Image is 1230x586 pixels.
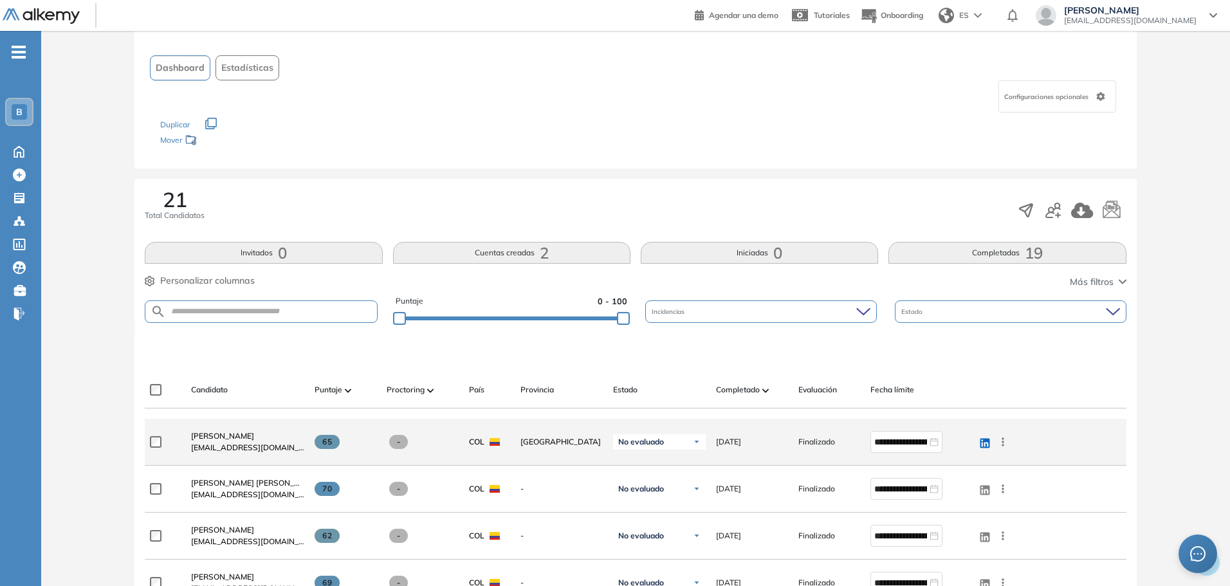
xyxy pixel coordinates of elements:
[520,436,603,448] span: [GEOGRAPHIC_DATA]
[191,524,304,536] a: [PERSON_NAME]
[163,189,187,210] span: 21
[1064,15,1197,26] span: [EMAIL_ADDRESS][DOMAIN_NAME]
[191,477,304,489] a: [PERSON_NAME] [PERSON_NAME]
[762,389,769,392] img: [missing "en.ARROW_ALT" translation]
[645,300,877,323] div: Incidencias
[469,530,484,542] span: COL
[998,80,1116,113] div: Configuraciones opcionales
[974,13,982,18] img: arrow
[145,210,205,221] span: Total Candidatos
[959,10,969,21] span: ES
[1190,546,1206,562] span: message
[469,436,484,448] span: COL
[315,529,340,543] span: 62
[895,300,1126,323] div: Estado
[396,295,423,307] span: Puntaje
[716,436,741,448] span: [DATE]
[618,531,664,541] span: No evaluado
[888,242,1126,264] button: Completadas19
[520,530,603,542] span: -
[191,489,304,500] span: [EMAIL_ADDRESS][DOMAIN_NAME]
[427,389,434,392] img: [missing "en.ARROW_ALT" translation]
[520,483,603,495] span: -
[798,530,835,542] span: Finalizado
[315,482,340,496] span: 70
[798,436,835,448] span: Finalizado
[389,529,408,543] span: -
[618,484,664,494] span: No evaluado
[191,384,228,396] span: Candidato
[191,536,304,547] span: [EMAIL_ADDRESS][DOMAIN_NAME]
[870,384,914,396] span: Fecha límite
[191,525,254,535] span: [PERSON_NAME]
[216,55,279,80] button: Estadísticas
[145,274,255,288] button: Personalizar columnas
[490,485,500,493] img: COL
[652,307,687,316] span: Incidencias
[490,532,500,540] img: COL
[641,242,878,264] button: Iniciadas0
[520,384,554,396] span: Provincia
[693,485,701,493] img: Ícono de flecha
[16,107,23,117] span: B
[160,120,190,129] span: Duplicar
[716,530,741,542] span: [DATE]
[191,431,254,441] span: [PERSON_NAME]
[345,389,351,392] img: [missing "en.ARROW_ALT" translation]
[393,242,630,264] button: Cuentas creadas2
[798,483,835,495] span: Finalizado
[160,274,255,288] span: Personalizar columnas
[1004,92,1091,102] span: Configuraciones opcionales
[151,304,166,320] img: SEARCH_ALT
[389,435,408,449] span: -
[798,384,837,396] span: Evaluación
[469,483,484,495] span: COL
[901,307,925,316] span: Estado
[469,384,484,396] span: País
[814,10,850,20] span: Tutoriales
[315,435,340,449] span: 65
[191,572,254,581] span: [PERSON_NAME]
[716,483,741,495] span: [DATE]
[693,532,701,540] img: Ícono de flecha
[191,430,304,442] a: [PERSON_NAME]
[387,384,425,396] span: Proctoring
[145,242,382,264] button: Invitados0
[191,571,304,583] a: [PERSON_NAME]
[709,10,778,20] span: Agendar una demo
[156,61,205,75] span: Dashboard
[389,482,408,496] span: -
[1070,275,1126,289] button: Más filtros
[191,442,304,453] span: [EMAIL_ADDRESS][DOMAIN_NAME]
[881,10,923,20] span: Onboarding
[618,437,664,447] span: No evaluado
[860,2,923,30] button: Onboarding
[191,478,319,488] span: [PERSON_NAME] [PERSON_NAME]
[150,55,210,80] button: Dashboard
[693,438,701,446] img: Ícono de flecha
[3,8,80,24] img: Logo
[1070,275,1114,289] span: Más filtros
[490,438,500,446] img: COL
[716,384,760,396] span: Completado
[160,129,289,153] div: Mover
[315,384,342,396] span: Puntaje
[695,6,778,22] a: Agendar una demo
[598,295,627,307] span: 0 - 100
[1064,5,1197,15] span: [PERSON_NAME]
[613,384,638,396] span: Estado
[939,8,954,23] img: world
[221,61,273,75] span: Estadísticas
[12,51,26,53] i: -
